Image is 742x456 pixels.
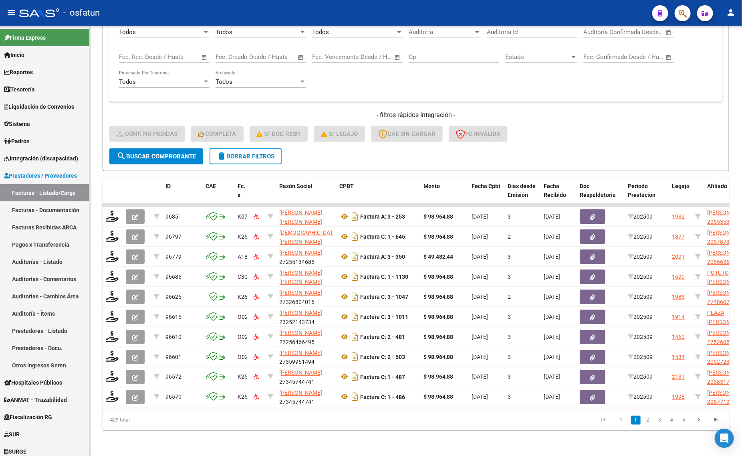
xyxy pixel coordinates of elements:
[257,130,301,138] span: S/ Doc Resp.
[672,252,685,261] div: 2091
[371,126,443,142] button: CAE SIN CARGAR
[508,354,511,360] span: 3
[119,53,151,61] input: Fecha inicio
[672,272,685,282] div: 1690
[312,53,345,61] input: Fecha inicio
[360,274,408,280] strong: Factura C: 1 - 1130
[109,148,203,164] button: Buscar Comprobante
[360,314,408,320] strong: Factura C: 3 - 1011
[508,183,536,199] span: Días desde Emisión
[350,330,360,343] i: Descargar documento
[423,274,453,280] strong: $ 98.964,88
[628,334,653,340] span: 202509
[544,294,560,300] span: [DATE]
[238,213,248,220] span: K07
[238,354,248,360] span: O02
[360,294,408,300] strong: Factura C: 3 - 1047
[472,253,488,260] span: [DATE]
[352,53,391,61] input: Fecha fin
[472,233,488,240] span: [DATE]
[577,178,625,213] datatable-header-cell: Doc Respaldatoria
[238,253,248,260] span: A18
[279,389,333,405] div: 27345744741
[202,178,234,213] datatable-header-cell: CAE
[165,294,181,300] span: 96625
[165,334,181,340] span: 96610
[336,178,420,213] datatable-header-cell: CPBT
[165,274,181,280] span: 96686
[580,183,616,199] span: Doc Respaldatoria
[409,28,474,36] span: Auditoría
[4,120,30,128] span: Sistema
[350,210,360,223] i: Descargar documento
[350,250,360,263] i: Descargar documento
[119,78,136,85] span: Todos
[238,274,248,280] span: C30
[159,53,198,61] input: Fecha fin
[279,249,322,256] span: [PERSON_NAME]
[423,294,453,300] strong: $ 98.964,88
[4,447,26,456] span: SURGE
[117,153,196,160] span: Buscar Comprobante
[165,394,181,400] span: 96570
[654,413,666,427] li: page 3
[508,394,511,400] span: 3
[423,183,440,189] span: Monto
[420,178,468,213] datatable-header-cell: Monto
[350,391,360,403] i: Descargar documento
[472,274,488,280] span: [DATE]
[672,353,685,362] div: 1534
[279,268,333,285] div: 27268264685
[544,233,560,240] span: [DATE]
[596,416,611,425] a: go to first page
[350,351,360,363] i: Descargar documento
[630,413,642,427] li: page 1
[508,374,511,380] span: 3
[350,230,360,243] i: Descargar documento
[709,416,724,425] a: go to last page
[544,394,560,400] span: [DATE]
[628,354,653,360] span: 202509
[423,354,453,360] strong: $ 98.964,88
[508,274,511,280] span: 3
[279,228,333,245] div: 27312927719
[4,430,20,439] span: SUR
[216,78,232,85] span: Todos
[623,28,662,36] input: Fecha fin
[279,208,333,225] div: 20302996734
[165,354,181,360] span: 96601
[4,51,24,59] span: Inicio
[279,349,333,365] div: 27359961494
[250,126,308,142] button: S/ Doc Resp.
[276,178,336,213] datatable-header-cell: Razón Social
[544,314,560,320] span: [DATE]
[508,294,511,300] span: 2
[540,178,577,213] datatable-header-cell: Fecha Recibido
[378,130,436,138] span: CAE SIN CARGAR
[117,130,177,138] span: Conf. no pedidas
[472,314,488,320] span: [DATE]
[628,394,653,400] span: 202509
[109,111,722,120] h4: - filtros rápidos Integración -
[103,410,226,430] div: 429 total
[217,153,274,160] span: Borrar Filtros
[200,53,209,62] button: Open calendar
[360,233,405,240] strong: Factura C: 1 - 645
[165,314,181,320] span: 96615
[165,233,181,240] span: 96797
[623,53,662,61] input: Fecha fin
[672,312,685,322] div: 1914
[4,33,46,42] span: Firma Express
[279,229,338,245] span: [DEMOGRAPHIC_DATA][PERSON_NAME]
[210,148,282,164] button: Borrar Filtros
[312,28,329,36] span: Todos
[472,294,488,300] span: [DATE]
[423,334,453,340] strong: $ 98.964,88
[628,233,653,240] span: 202509
[238,294,248,300] span: K25
[165,183,171,189] span: ID
[360,334,405,340] strong: Factura C: 2 - 481
[279,248,333,265] div: 27255134685
[504,178,540,213] datatable-header-cell: Días desde Emisión
[339,183,354,189] span: CPBT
